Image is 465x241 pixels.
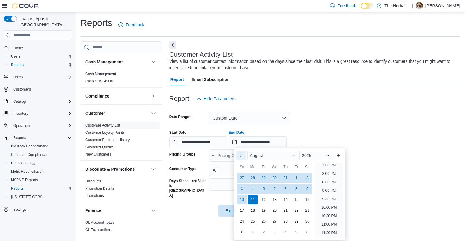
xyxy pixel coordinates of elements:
button: Users [11,73,25,81]
button: Reports [11,134,28,141]
button: Home [1,43,74,52]
a: Discounts [85,179,101,183]
div: day-31 [281,173,290,183]
div: day-15 [292,195,301,204]
a: Metrc Reconciliation [8,168,46,175]
a: Reports [8,61,26,69]
h1: Reports [81,17,112,29]
input: Dark Mode [361,3,374,9]
span: Customer Purchase History [85,137,130,142]
li: 11:30 PM [319,229,339,236]
span: Dashboards [11,161,35,165]
button: Finance [150,207,157,214]
button: Users [6,52,74,61]
div: day-30 [302,217,312,226]
h3: Customer [85,110,105,116]
span: Export [222,205,249,217]
a: Customer Queue [85,145,113,149]
div: day-8 [292,184,301,194]
a: Cash Out Details [85,79,113,83]
li: 10:00 PM [319,204,339,211]
span: Catalog [13,99,26,104]
div: day-7 [281,184,290,194]
button: Finance [85,207,149,214]
span: Reports [11,186,24,191]
p: The Herbalist [384,2,410,9]
span: 2025 [302,153,311,158]
div: Cash Management [81,70,162,87]
span: Load All Apps in [GEOGRAPHIC_DATA] [17,16,72,28]
span: GL Transactions [85,227,112,232]
div: day-29 [259,173,269,183]
div: Finance [81,219,162,236]
a: Reports [8,185,26,192]
a: MSPMP Reports [8,176,40,184]
div: day-19 [259,206,269,215]
span: Settings [13,207,26,212]
button: Canadian Compliance [6,150,74,159]
button: Inventory [1,109,74,118]
span: Report [170,73,184,85]
h3: Report [169,95,189,102]
button: BioTrack Reconciliation [6,142,74,150]
button: Catalog [11,98,28,105]
div: day-20 [270,206,279,215]
button: Operations [1,121,74,130]
nav: Complex example [4,41,72,230]
button: All [209,164,290,176]
div: day-4 [248,184,258,194]
span: Email Subscription [191,73,230,85]
div: day-5 [259,184,269,194]
span: Users [11,54,20,59]
div: day-1 [248,227,258,237]
span: Reports [11,134,72,141]
img: Cova [12,3,39,9]
div: Customer [81,122,162,160]
span: Reports [11,63,24,67]
button: Customer [85,110,149,116]
div: day-2 [302,173,312,183]
a: GL Account Totals [85,220,114,225]
span: Metrc Reconciliation [11,169,44,174]
a: Customer Purchase History [85,138,130,142]
a: Customers [11,86,33,93]
a: New Customers [85,152,111,156]
a: Customer Activity List [85,123,120,127]
a: BioTrack Reconciliation [8,143,51,150]
label: Days Since Last Visit Is [GEOGRAPHIC_DATA] [169,178,207,198]
span: Customer Queue [85,145,113,149]
button: Reports [6,184,74,193]
span: Operations [13,123,31,128]
h3: Compliance [85,93,109,99]
div: day-3 [237,184,247,194]
div: Button. Open the year selector. 2025 is currently selected. [299,151,332,160]
div: day-30 [270,173,279,183]
div: day-27 [237,173,247,183]
span: MSPMP Reports [8,176,72,184]
label: Start Date [169,130,186,135]
p: [PERSON_NAME] [425,2,460,9]
div: James Stone [416,2,423,9]
button: Customer [150,110,157,117]
button: Customers [1,85,74,94]
span: Settings [11,205,72,213]
button: Export [218,205,252,217]
button: Users [1,73,74,81]
button: Cash Management [85,59,149,65]
li: 8:30 PM [320,178,338,186]
span: Catalog [11,98,72,105]
a: Dashboards [8,159,38,167]
button: MSPMP Reports [6,176,74,184]
div: day-14 [281,195,290,204]
span: Users [13,75,23,79]
div: day-1 [292,173,301,183]
button: Next [169,41,176,49]
a: Feedback [116,19,147,31]
div: day-28 [281,217,290,226]
input: Press the down key to enter a popover containing a calendar. Press the escape key to close the po... [229,136,287,148]
button: Reports [6,61,74,69]
button: Previous Month [236,151,246,160]
label: Date Range [169,114,191,119]
div: day-2 [259,227,269,237]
